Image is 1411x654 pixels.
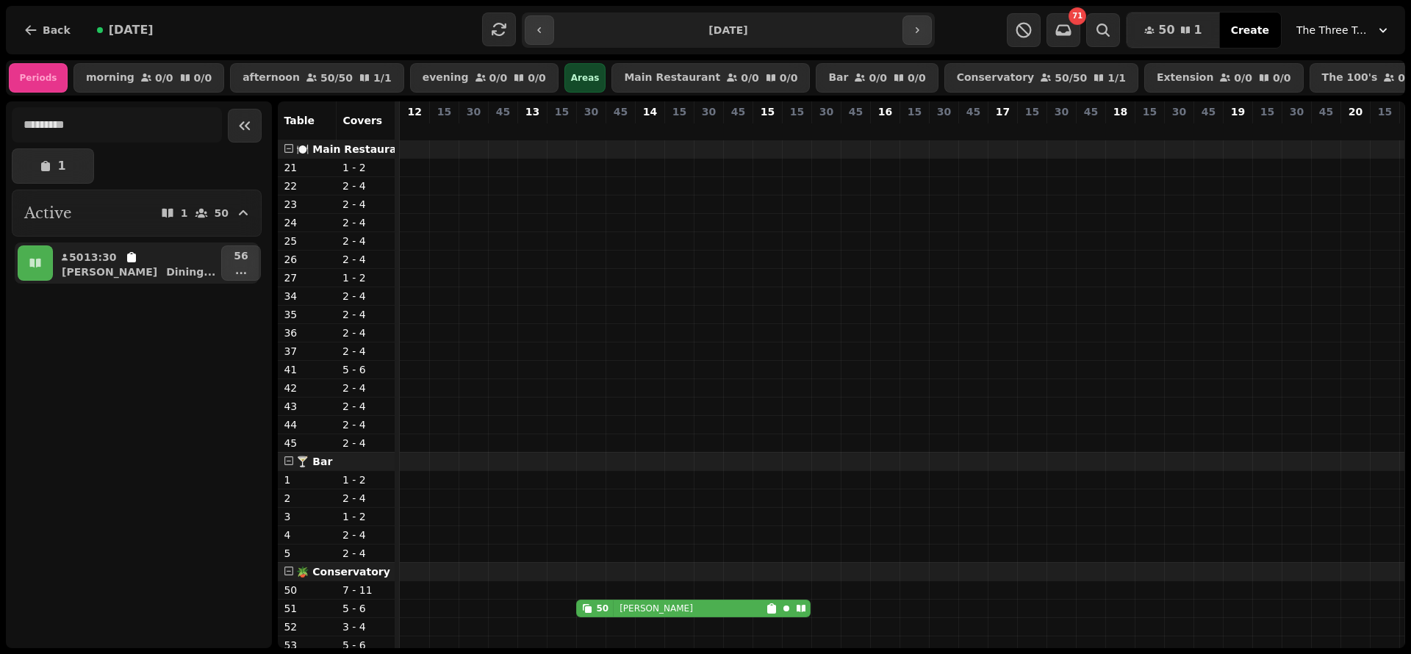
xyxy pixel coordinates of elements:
[437,104,451,119] p: 15
[284,289,331,303] p: 34
[284,252,331,267] p: 26
[1288,17,1399,43] button: The Three Trees
[1084,104,1098,119] p: 45
[284,362,331,377] p: 41
[1055,73,1087,83] p: 50 / 50
[938,122,949,137] p: 0
[702,104,716,119] p: 30
[1273,73,1291,83] p: 0 / 0
[732,122,744,137] p: 0
[342,270,389,285] p: 1 - 2
[342,344,389,359] p: 2 - 4
[342,528,389,542] p: 2 - 4
[820,122,832,137] p: 0
[1143,104,1157,119] p: 15
[585,122,597,137] p: 50
[284,472,331,487] p: 1
[1378,104,1392,119] p: 15
[284,115,315,126] span: Table
[467,122,479,137] p: 0
[342,509,389,524] p: 1 - 2
[284,546,331,561] p: 5
[410,63,559,93] button: evening0/00/0
[296,143,409,155] span: 🍽️ Main Restaurant
[296,566,389,578] span: 🪴 Conservatory
[284,326,331,340] p: 36
[1231,104,1245,119] p: 19
[496,104,510,119] p: 45
[1025,104,1039,119] p: 15
[791,122,803,137] p: 0
[284,436,331,450] p: 45
[284,638,331,653] p: 53
[1194,24,1202,36] span: 1
[342,326,389,340] p: 2 - 4
[284,417,331,432] p: 44
[908,122,920,137] p: 0
[1114,122,1126,137] p: 0
[489,73,508,83] p: 0 / 0
[644,122,656,137] p: 0
[878,104,892,119] p: 16
[1322,72,1378,84] p: The 100's
[342,215,389,230] p: 2 - 4
[556,122,567,137] p: 0
[284,270,331,285] p: 27
[643,104,657,119] p: 14
[1172,104,1186,119] p: 30
[1144,63,1304,93] button: Extension0/00/0
[57,160,65,172] p: 1
[342,234,389,248] p: 2 - 4
[342,252,389,267] p: 2 - 4
[284,583,331,597] p: 50
[703,122,714,137] p: 0
[1202,104,1216,119] p: 45
[526,122,538,137] p: 0
[528,73,546,83] p: 0 / 0
[284,307,331,322] p: 35
[284,528,331,542] p: 4
[342,115,382,126] span: Covers
[624,72,720,84] p: Main Restaurant
[967,122,979,137] p: 0
[284,399,331,414] p: 43
[1260,104,1274,119] p: 15
[155,73,173,83] p: 0 / 0
[564,63,606,93] div: Areas
[43,25,71,35] span: Back
[342,472,389,487] p: 1 - 2
[234,263,248,278] p: ...
[284,601,331,616] p: 51
[1143,122,1155,137] p: 0
[284,509,331,524] p: 3
[1107,73,1126,83] p: 1 / 1
[1231,25,1269,35] span: Create
[1157,72,1213,84] p: Extension
[1234,73,1252,83] p: 0 / 0
[467,104,481,119] p: 30
[555,104,569,119] p: 15
[525,104,539,119] p: 13
[879,122,891,137] p: 0
[296,456,332,467] span: 🍸 Bar
[1319,104,1333,119] p: 45
[761,122,773,137] p: 0
[1290,122,1302,137] p: 0
[284,619,331,634] p: 52
[1219,12,1281,48] button: Create
[342,399,389,414] p: 2 - 4
[407,104,421,119] p: 12
[828,72,848,84] p: Bar
[1320,122,1332,137] p: 0
[1349,104,1362,119] p: 20
[672,104,686,119] p: 15
[1202,122,1214,137] p: 0
[284,234,331,248] p: 25
[1349,122,1361,137] p: 0
[342,546,389,561] p: 2 - 4
[497,122,509,137] p: 0
[342,179,389,193] p: 2 - 4
[1261,122,1273,137] p: 0
[73,63,224,93] button: morning0/00/0
[1072,12,1083,20] span: 71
